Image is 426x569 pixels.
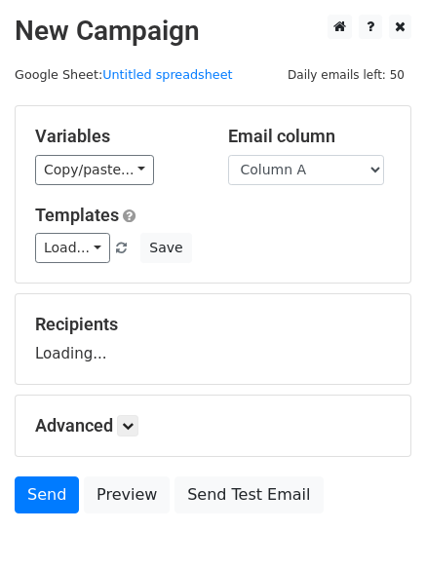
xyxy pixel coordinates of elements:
a: Templates [35,205,119,225]
span: Daily emails left: 50 [281,64,411,86]
h5: Variables [35,126,199,147]
a: Preview [84,476,170,513]
a: Copy/paste... [35,155,154,185]
a: Send Test Email [174,476,323,513]
h5: Email column [228,126,392,147]
a: Daily emails left: 50 [281,67,411,82]
a: Send [15,476,79,513]
h5: Recipients [35,314,391,335]
small: Google Sheet: [15,67,233,82]
div: Loading... [35,314,391,364]
a: Load... [35,233,110,263]
button: Save [140,233,191,263]
h5: Advanced [35,415,391,436]
a: Untitled spreadsheet [102,67,232,82]
h2: New Campaign [15,15,411,48]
